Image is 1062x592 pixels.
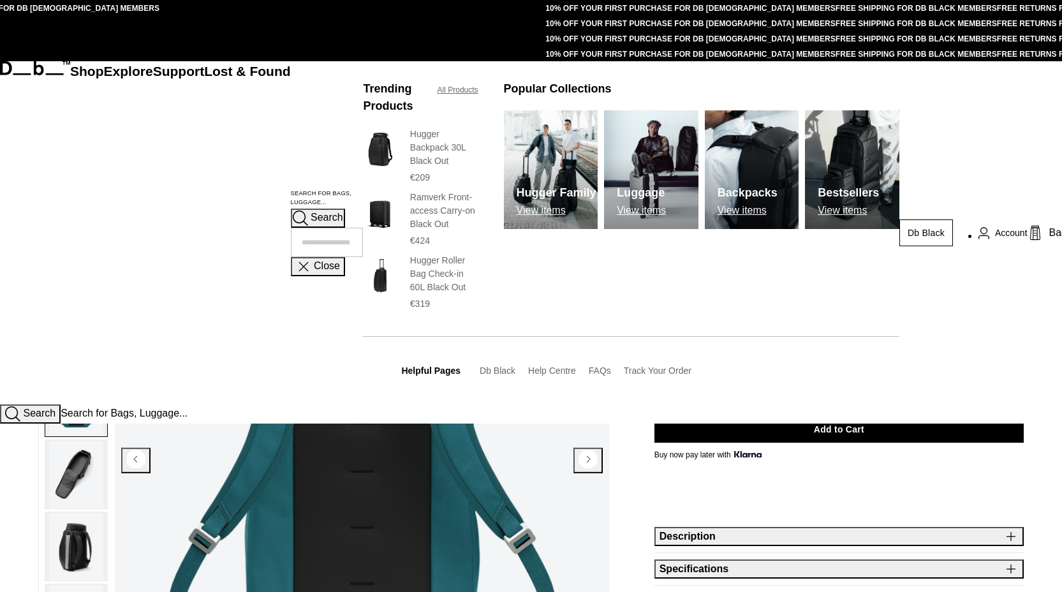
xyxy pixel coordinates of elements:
[805,110,899,229] a: Db Bestsellers View items
[654,416,1024,443] button: Add to Cart
[104,64,153,78] a: Explore
[604,110,698,229] img: Db
[314,260,340,271] span: Close
[545,4,835,13] a: 10% OFF YOUR FIRST PURCHASE FOR DB [DEMOGRAPHIC_DATA] MEMBERS
[410,254,478,294] h3: Hugger Roller Bag Check-in 60L Black Out
[291,257,345,276] button: Close
[363,80,424,115] h3: Trending Products
[718,184,778,202] h3: Backpacks
[995,226,1028,240] span: Account
[363,128,478,184] a: Hugger Backpack 30L Black Out Hugger Backpack 30L Black Out €209
[654,527,1024,546] button: Description
[504,110,598,229] a: Db Hugger Family View items
[438,84,478,96] a: All Products
[836,4,997,13] a: FREE SHIPPING FOR DB BLACK MEMBERS
[734,451,762,457] img: {"height" => 20, "alt" => "Klarna"}
[545,19,835,28] a: 10% OFF YOUR FIRST PURCHASE FOR DB [DEMOGRAPHIC_DATA] MEMBERS
[410,128,478,168] h3: Hugger Backpack 30L Black Out
[49,513,103,580] img: Hugger Backpack 30L Midnight Teal
[654,559,1024,579] button: Specifications
[978,225,1028,241] a: Account
[545,34,835,43] a: 10% OFF YOUR FIRST PURCHASE FOR DB [DEMOGRAPHIC_DATA] MEMBERS
[528,366,576,376] a: Help Centre
[401,364,461,378] h3: Helpful Pages
[836,19,997,28] a: FREE SHIPPING FOR DB BLACK MEMBERS
[517,184,596,202] h3: Hugger Family
[363,254,397,297] img: Hugger Roller Bag Check-in 60L Black Out
[410,191,478,231] h3: Ramverk Front-access Carry-on Black Out
[410,299,430,309] span: €319
[410,172,430,182] span: €209
[363,254,478,311] a: Hugger Roller Bag Check-in 60L Black Out Hugger Roller Bag Check-in 60L Black Out €319
[504,110,598,229] img: Db
[204,64,290,78] a: Lost & Found
[45,512,108,581] button: Hugger Backpack 30L Midnight Teal
[545,50,835,59] a: 10% OFF YOUR FIRST PURCHASE FOR DB [DEMOGRAPHIC_DATA] MEMBERS
[836,50,997,59] a: FREE SHIPPING FOR DB BLACK MEMBERS
[818,205,879,216] p: View items
[517,205,596,216] p: View items
[899,219,953,246] a: Db Black
[70,64,104,78] a: Shop
[718,205,778,216] p: View items
[805,110,899,229] img: Db
[70,61,291,404] nav: Main Navigation
[836,34,997,43] a: FREE SHIPPING FOR DB BLACK MEMBERS
[311,212,343,223] span: Search
[617,205,666,216] p: View items
[153,64,205,78] a: Support
[705,110,799,229] img: Db
[573,447,603,473] button: Next slide
[363,191,397,234] img: Ramverk Front-access Carry-on Black Out
[363,191,478,248] a: Ramverk Front-access Carry-on Black Out Ramverk Front-access Carry-on Black Out €424
[291,209,345,228] button: Search
[705,110,799,229] a: Db Backpacks View items
[363,128,397,171] img: Hugger Backpack 30L Black Out
[49,441,103,508] img: Hugger Backpack 30L Midnight Teal
[480,366,515,376] a: Db Black
[291,189,364,207] label: Search for Bags, Luggage...
[654,449,762,461] span: Buy now pay later with
[617,184,666,202] h3: Luggage
[818,184,879,202] h3: Bestsellers
[504,80,612,98] h3: Popular Collections
[624,366,691,376] a: Track Your Order
[23,408,55,418] span: Search
[45,440,108,509] button: Hugger Backpack 30L Midnight Teal
[410,235,430,246] span: €424
[604,110,698,229] a: Db Luggage View items
[121,447,151,473] button: Previous slide
[589,366,611,376] a: FAQs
